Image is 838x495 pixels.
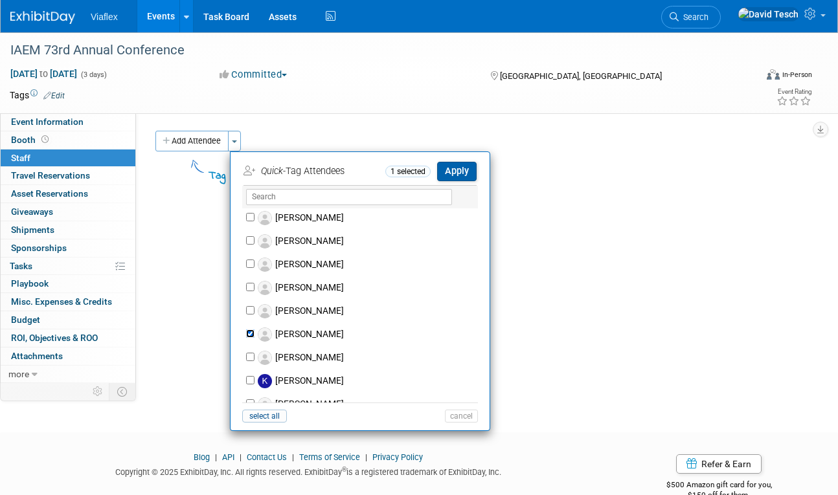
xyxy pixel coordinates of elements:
img: Format-Inperson.png [767,69,780,80]
span: Booth [11,135,51,145]
img: ExhibitDay [10,11,75,24]
span: [DATE] [DATE] [10,68,78,80]
img: Associate-Profile-5.png [258,351,272,365]
a: Attachments [1,347,135,365]
span: Shipments [11,225,54,235]
a: Terms of Service [299,452,360,462]
td: Personalize Event Tab Strip [87,383,109,400]
span: Misc. Expenses & Credits [11,296,112,307]
span: Event Information [11,116,84,127]
span: Search [679,12,708,22]
span: Tasks [10,261,32,271]
span: Budget [11,314,40,325]
a: Privacy Policy [372,452,423,462]
button: Apply [437,162,477,181]
a: Blog [194,452,210,462]
div: IAEM 73rd Annual Conference [6,39,743,62]
button: Committed [215,68,292,82]
a: Misc. Expenses & Credits [1,293,135,311]
span: Attachments [11,351,63,361]
img: David Tesch [738,7,799,21]
span: Sponsorships [11,243,67,253]
img: Associate-Profile-5.png [258,327,272,342]
span: Playbook [11,278,49,289]
i: Quick [261,166,283,177]
span: Booth not reserved yet [39,135,51,144]
a: more [1,366,135,383]
span: [GEOGRAPHIC_DATA], [GEOGRAPHIC_DATA] [500,71,662,81]
span: more [8,369,29,379]
div: Tag People [209,167,441,184]
a: Budget [1,311,135,329]
span: Staff [11,153,30,163]
span: Travel Reservations [11,170,90,181]
span: Viaflex [91,12,118,22]
label: [PERSON_NAME] [255,230,482,253]
span: (3 days) [80,71,107,79]
img: Associate-Profile-5.png [258,234,272,248]
a: Sponsorships [1,239,135,257]
a: Travel Reservations [1,167,135,184]
span: Giveaways [11,206,53,217]
a: Shipments [1,221,135,239]
label: [PERSON_NAME] [255,323,482,346]
a: ROI, Objectives & ROO [1,329,135,347]
label: [PERSON_NAME] [255,253,482,276]
label: [PERSON_NAME] [255,346,482,369]
a: Tasks [1,258,135,275]
a: Contact Us [247,452,287,462]
button: Add Attendee [155,131,229,151]
div: Copyright © 2025 ExhibitDay, Inc. All rights reserved. ExhibitDay is a registered trademark of Ex... [10,463,607,478]
label: [PERSON_NAME] [255,206,482,230]
a: Playbook [1,275,135,292]
label: [PERSON_NAME] [255,300,482,323]
span: ROI, Objectives & ROO [11,333,98,343]
label: [PERSON_NAME] [255,393,482,416]
input: Search [246,189,452,205]
img: Associate-Profile-5.png [258,211,272,225]
button: select all [242,410,287,423]
img: Associate-Profile-5.png [258,304,272,318]
img: Associate-Profile-5.png [258,281,272,295]
a: Refer & Earn [676,454,762,474]
span: | [289,452,297,462]
a: API [222,452,234,462]
a: Booth [1,131,135,149]
td: Tags [10,89,65,102]
span: | [212,452,220,462]
a: Staff [1,149,135,167]
span: Asset Reservations [11,188,88,199]
a: Edit [43,91,65,100]
td: Toggle Event Tabs [109,383,136,400]
span: | [362,452,370,462]
a: Giveaways [1,203,135,221]
img: Associate-Profile-5.png [258,397,272,412]
span: | [236,452,245,462]
label: [PERSON_NAME] [255,369,482,393]
a: Asset Reservations [1,185,135,203]
div: Event Rating [776,89,811,95]
a: Search [661,6,721,28]
label: [PERSON_NAME] [255,276,482,300]
div: In-Person [782,70,812,80]
span: 1 selected [385,166,431,177]
img: K.jpg [258,374,272,388]
div: Event Format [695,67,813,87]
img: Associate-Profile-5.png [258,258,272,272]
span: to [38,69,50,79]
button: cancel [445,410,478,423]
td: -Tag Attendees [243,161,382,182]
a: Event Information [1,113,135,131]
sup: ® [342,466,346,473]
